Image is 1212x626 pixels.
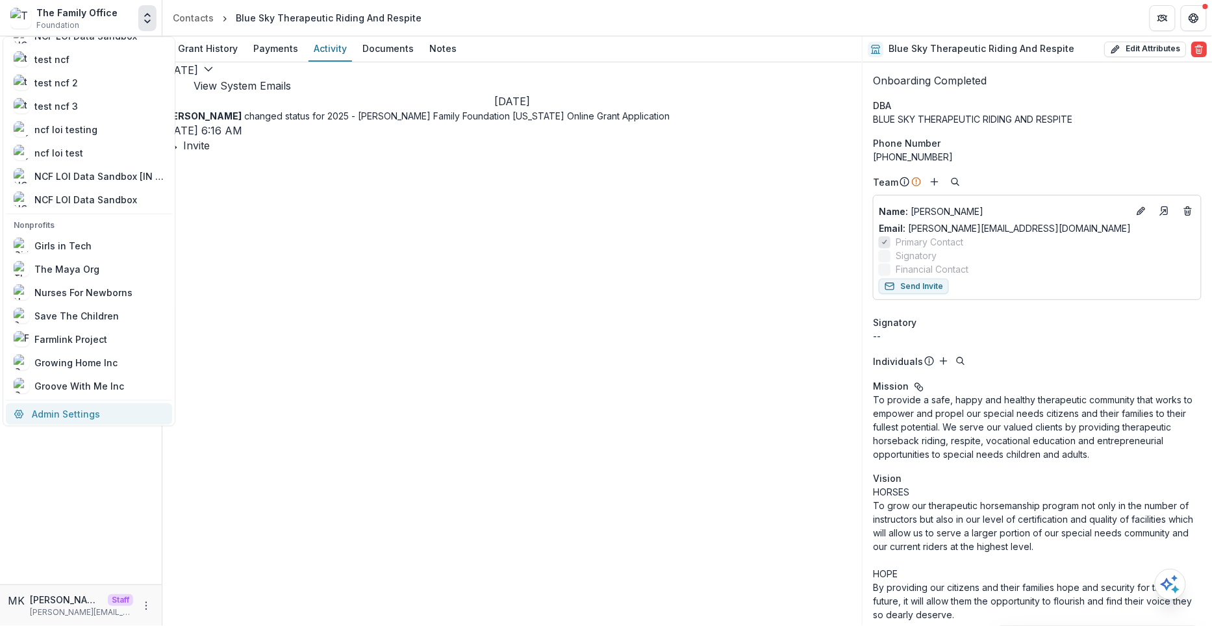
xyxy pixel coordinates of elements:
button: Partners [1150,5,1176,31]
strong: [PERSON_NAME] [162,110,242,121]
span: Signatory [896,249,937,262]
a: Activity [309,36,352,62]
a: Name: [PERSON_NAME] [879,205,1128,218]
p: Team [873,175,898,189]
button: Search [948,174,963,190]
span: Onboarding Completed [873,74,987,87]
p: [PERSON_NAME] [30,593,103,607]
button: Delete [1191,42,1207,57]
a: Go to contact [1154,201,1175,221]
span: Phone Number [873,136,941,150]
p: Individuals [873,355,923,368]
button: View System Emails [194,78,291,94]
a: Contacts [168,8,219,27]
p: [DATE] 6:16 AM [162,123,862,138]
div: Blue Sky Therapeutic Riding And Respite [236,11,422,25]
button: Add [936,353,952,369]
div: [PHONE_NUMBER] [873,150,1202,164]
div: Documents [357,39,419,58]
div: Notes [424,39,462,58]
div: Contacts [173,11,214,25]
a: 2025 - [PERSON_NAME] Family Foundation [US_STATE] Online Grant Application [327,110,670,121]
span: Financial Contact [896,262,968,276]
a: Grant History [173,36,243,62]
button: Search [953,353,968,369]
div: NCF LOI Data Sandbox [34,29,137,43]
p: [PERSON_NAME] [879,205,1128,218]
button: Edit Attributes [1104,42,1186,57]
button: More [138,598,154,614]
span: Signatory [873,316,916,329]
p: Staff [108,594,133,606]
p: [PERSON_NAME][EMAIL_ADDRESS][DOMAIN_NAME] [30,607,133,618]
button: Open entity switcher [138,5,157,31]
button: Linked binding [914,379,924,393]
a: Payments [248,36,303,62]
h2: [DATE] [494,94,530,109]
div: Maya Kuppermann [8,595,25,606]
a: Notes [424,36,462,62]
div: Activity [309,39,352,58]
button: [DATE] [162,62,214,78]
p: changed status for [162,109,862,123]
img: NCF LOI Data Sandbox [14,28,29,44]
button: Add [927,174,942,190]
span: Vision [873,471,902,485]
span: Primary Contact [896,235,963,249]
a: Documents [357,36,419,62]
div: BLUE SKY THERAPEUTIC RIDING AND RESPITE [873,112,1202,126]
div: The Family Office [36,6,118,19]
span: Mission [873,379,909,393]
nav: breadcrumb [168,8,427,27]
div: Grant History [173,39,243,58]
button: Deletes [1180,203,1196,219]
div: Payments [248,39,303,58]
span: Name : [879,206,908,217]
span: Email: [879,223,905,234]
button: Edit [1133,203,1149,219]
p: To provide a safe, happy and healthy therapeutic community that works to empower and propel our s... [873,393,1202,461]
button: Open AI Assistant [1155,569,1186,600]
button: Send Invite [879,279,949,294]
h2: Blue Sky Therapeutic Riding And Respite [889,44,1074,55]
span: Foundation [36,19,79,31]
img: The Family Office [10,8,31,29]
button: Get Help [1181,5,1207,31]
div: -- [873,329,1202,343]
div: Invite [183,140,210,152]
span: DBA [873,99,891,112]
a: Email: [PERSON_NAME][EMAIL_ADDRESS][DOMAIN_NAME] [879,221,1131,235]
